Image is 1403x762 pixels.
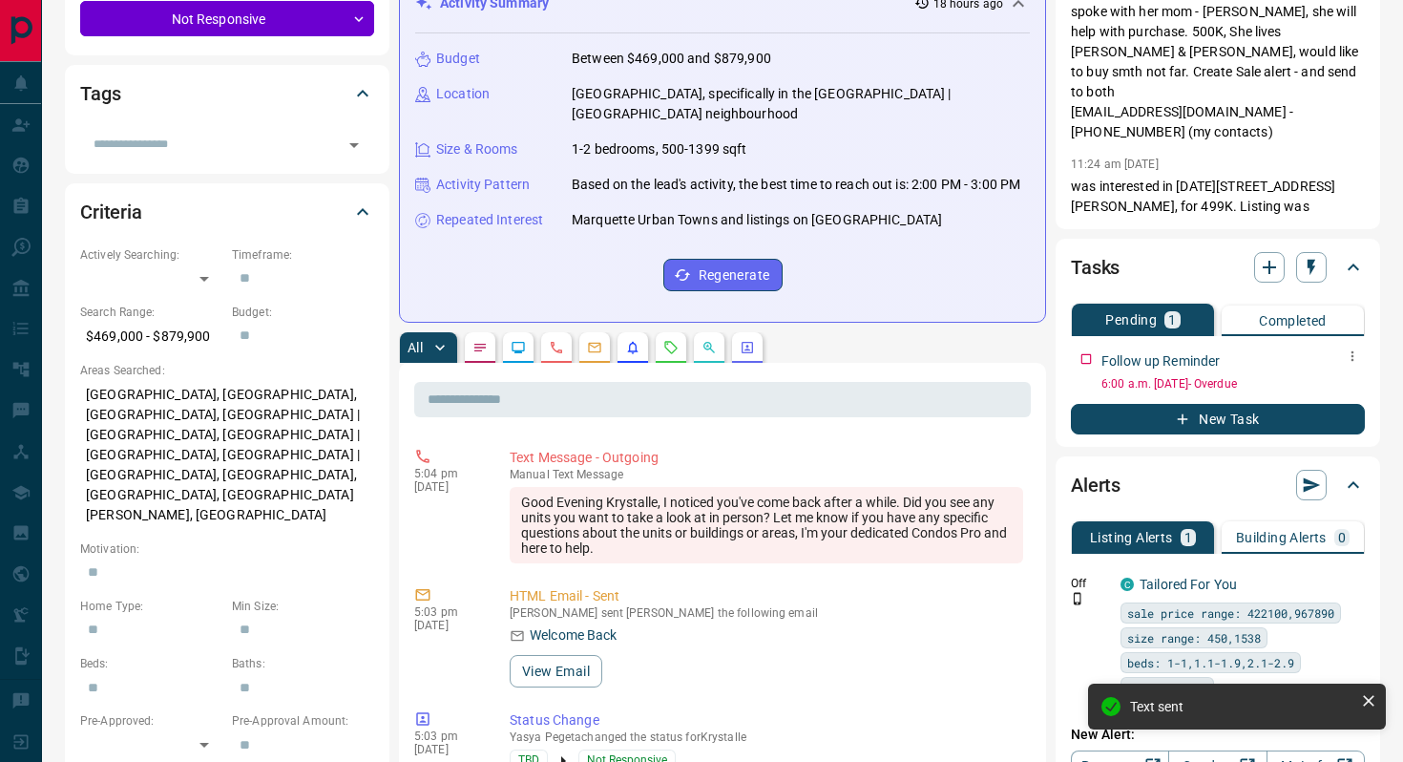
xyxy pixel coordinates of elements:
svg: Opportunities [701,340,717,355]
div: Not Responsive [80,1,374,36]
p: was interested in [DATE][STREET_ADDRESS][PERSON_NAME], for 499K. Listing was terminated. I called... [1071,177,1365,237]
button: Open [341,132,367,159]
svg: Lead Browsing Activity [511,340,526,355]
p: Motivation: [80,540,374,558]
p: Location [436,84,490,104]
p: Repeated Interest [436,210,543,230]
p: Marquette Urban Towns and listings on [GEOGRAPHIC_DATA] [572,210,942,230]
p: 5:03 pm [414,605,481,619]
span: bathrooms: 1 [1127,678,1207,697]
div: condos.ca [1120,578,1134,591]
div: Tasks [1071,244,1365,290]
button: New Task [1071,404,1365,434]
p: 1 [1184,531,1192,544]
p: Completed [1259,314,1327,328]
p: [GEOGRAPHIC_DATA], specifically in the [GEOGRAPHIC_DATA] | [GEOGRAPHIC_DATA] neighbourhood [572,84,1030,124]
h2: Tasks [1071,252,1120,283]
p: Follow up Reminder [1101,351,1220,371]
p: All [408,341,423,354]
div: Tags [80,71,374,116]
p: [DATE] [414,480,481,494]
p: Timeframe: [232,246,374,264]
p: Areas Searched: [80,362,374,379]
p: Activity Pattern [436,175,530,195]
p: 11:24 am [DATE] [1071,158,1159,171]
p: Beds: [80,655,222,672]
p: $469,000 - $879,900 [80,321,222,352]
p: 5:03 pm [414,730,481,743]
div: Criteria [80,189,374,235]
p: 1-2 bedrooms, 500-1399 sqft [572,139,747,159]
span: sale price range: 422100,967890 [1127,603,1334,623]
p: Between $469,000 and $879,900 [572,49,771,69]
p: Welcome Back [530,625,618,646]
p: Actively Searching: [80,246,222,264]
p: Pre-Approval Amount: [232,712,374,730]
p: Listing Alerts [1090,531,1173,544]
p: [DATE] [414,743,481,756]
button: View Email [510,655,602,688]
p: Pending [1105,313,1157,327]
p: Home Type: [80,598,222,615]
p: [DATE] [414,619,481,632]
p: Budget: [232,304,374,321]
p: Text Message [510,468,1023,481]
svg: Push Notification Only [1071,592,1084,605]
span: size range: 450,1538 [1127,628,1261,647]
div: Alerts [1071,462,1365,508]
span: manual [510,468,550,481]
p: Pre-Approved: [80,712,222,730]
svg: Calls [549,340,564,355]
p: 5:04 pm [414,467,481,480]
p: Based on the lead's activity, the best time to reach out is: 2:00 PM - 3:00 PM [572,175,1020,195]
svg: Requests [663,340,679,355]
p: Min Size: [232,598,374,615]
svg: Notes [472,340,488,355]
p: 1 [1168,313,1176,327]
p: Search Range: [80,304,222,321]
p: 0 [1338,531,1346,544]
p: [GEOGRAPHIC_DATA], [GEOGRAPHIC_DATA], [GEOGRAPHIC_DATA], [GEOGRAPHIC_DATA] | [GEOGRAPHIC_DATA], [... [80,379,374,531]
p: Building Alerts [1236,531,1327,544]
a: Tailored For You [1140,577,1237,592]
div: Text sent [1130,699,1353,714]
p: Baths: [232,655,374,672]
p: Yasya Pegeta changed the status for Krystalle [510,730,1023,744]
div: Good Evening Krystalle, I noticed you've come back after a while. Did you see any units you want ... [510,487,1023,563]
h2: Alerts [1071,470,1120,500]
p: New Alert: [1071,725,1365,745]
p: Off [1071,575,1109,592]
h2: Criteria [80,197,142,227]
p: 6:00 a.m. [DATE] - Overdue [1101,375,1365,392]
p: Budget [436,49,480,69]
p: Text Message - Outgoing [510,448,1023,468]
p: Size & Rooms [436,139,518,159]
p: [PERSON_NAME] sent [PERSON_NAME] the following email [510,606,1023,620]
span: beds: 1-1,1.1-1.9,2.1-2.9 [1127,653,1294,672]
p: HTML Email - Sent [510,586,1023,606]
svg: Emails [587,340,602,355]
svg: Agent Actions [740,340,755,355]
p: spoke with her mom - [PERSON_NAME], she will help with purchase. 500K, She lives [PERSON_NAME] & ... [1071,2,1365,142]
h2: Tags [80,78,120,109]
button: Regenerate [663,259,783,291]
p: Status Change [510,710,1023,730]
svg: Listing Alerts [625,340,640,355]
